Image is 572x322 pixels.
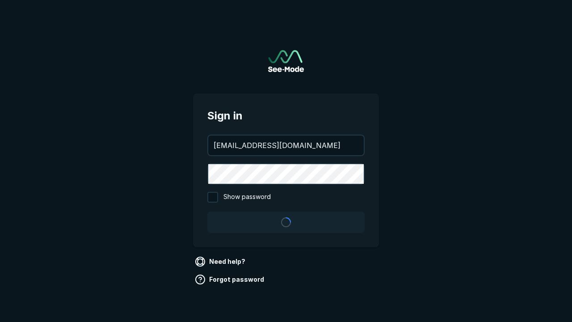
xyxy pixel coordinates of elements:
span: Show password [223,192,271,203]
a: Need help? [193,254,249,269]
a: Go to sign in [268,50,304,72]
input: your@email.com [208,136,364,155]
span: Sign in [207,108,365,124]
img: See-Mode Logo [268,50,304,72]
a: Forgot password [193,272,268,287]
